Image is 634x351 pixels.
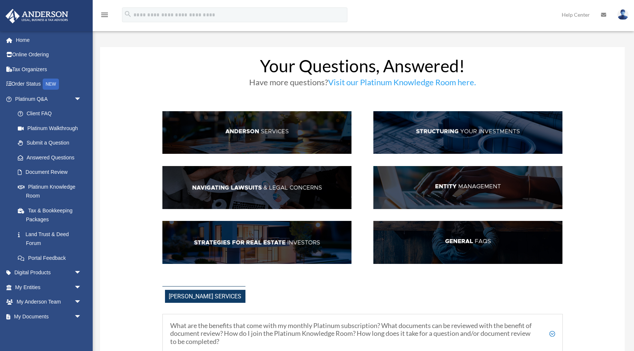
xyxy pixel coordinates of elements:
a: My Anderson Teamarrow_drop_down [5,295,93,309]
a: Client FAQ [10,106,89,121]
a: Home [5,33,93,47]
a: Document Review [10,165,93,180]
a: Online Learningarrow_drop_down [5,324,93,339]
a: Platinum Knowledge Room [10,179,93,203]
h1: Your Questions, Answered! [162,57,563,78]
span: arrow_drop_down [74,324,89,339]
a: My Entitiesarrow_drop_down [5,280,93,295]
div: NEW [43,79,59,90]
img: EntManag_hdr [373,166,562,209]
a: Digital Productsarrow_drop_down [5,265,93,280]
a: Tax & Bookkeeping Packages [10,203,93,227]
i: menu [100,10,109,19]
a: Land Trust & Deed Forum [10,227,93,251]
a: Visit our Platinum Knowledge Room here. [328,77,476,91]
span: arrow_drop_down [74,265,89,281]
a: Submit a Question [10,136,93,150]
a: Order StatusNEW [5,77,93,92]
a: My Documentsarrow_drop_down [5,309,93,324]
a: Platinum Q&Aarrow_drop_down [5,92,93,106]
img: User Pic [617,9,628,20]
img: StratsRE_hdr [162,221,351,264]
a: Platinum Walkthrough [10,121,93,136]
h5: What are the benefits that come with my monthly Platinum subscription? What documents can be revi... [170,322,555,346]
a: Online Ordering [5,47,93,62]
span: arrow_drop_down [74,92,89,107]
i: search [124,10,132,18]
img: Anderson Advisors Platinum Portal [3,9,70,23]
span: arrow_drop_down [74,309,89,324]
span: arrow_drop_down [74,295,89,310]
h3: Have more questions? [162,78,563,90]
a: Answered Questions [10,150,93,165]
span: arrow_drop_down [74,280,89,295]
img: NavLaw_hdr [162,166,351,209]
img: StructInv_hdr [373,111,562,154]
img: GenFAQ_hdr [373,221,562,264]
a: Portal Feedback [10,251,93,265]
img: AndServ_hdr [162,111,351,154]
a: Tax Organizers [5,62,93,77]
a: menu [100,13,109,19]
span: [PERSON_NAME] Services [165,290,245,303]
